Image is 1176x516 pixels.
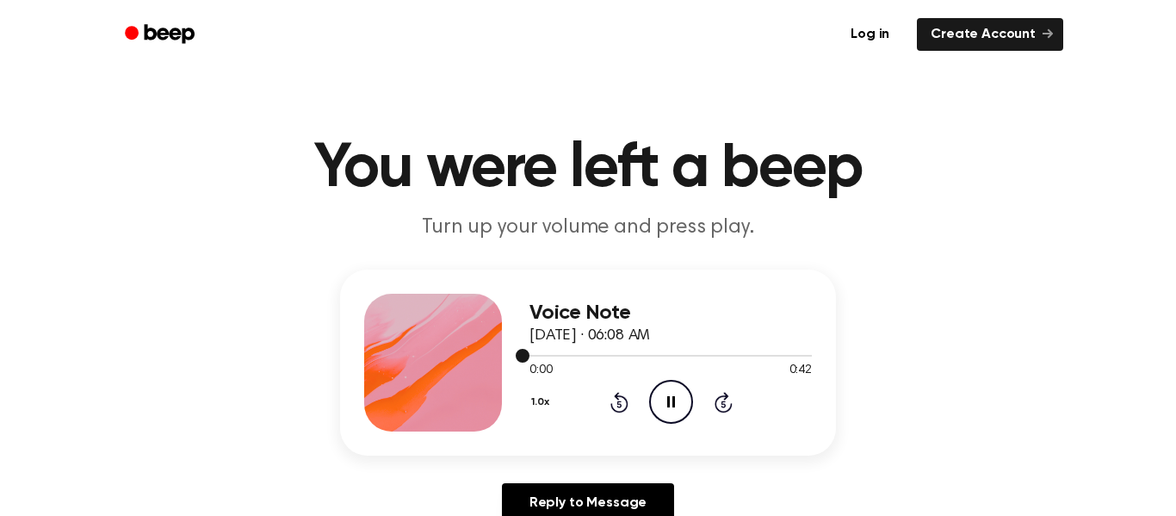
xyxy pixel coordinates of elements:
span: [DATE] · 06:08 AM [529,328,650,344]
button: 1.0x [529,388,555,417]
a: Log in [833,15,907,54]
a: Beep [113,18,210,52]
p: Turn up your volume and press play. [257,214,919,242]
span: 0:00 [529,362,552,380]
a: Create Account [917,18,1063,51]
span: 0:42 [789,362,812,380]
h1: You were left a beep [147,138,1029,200]
h3: Voice Note [529,302,812,325]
